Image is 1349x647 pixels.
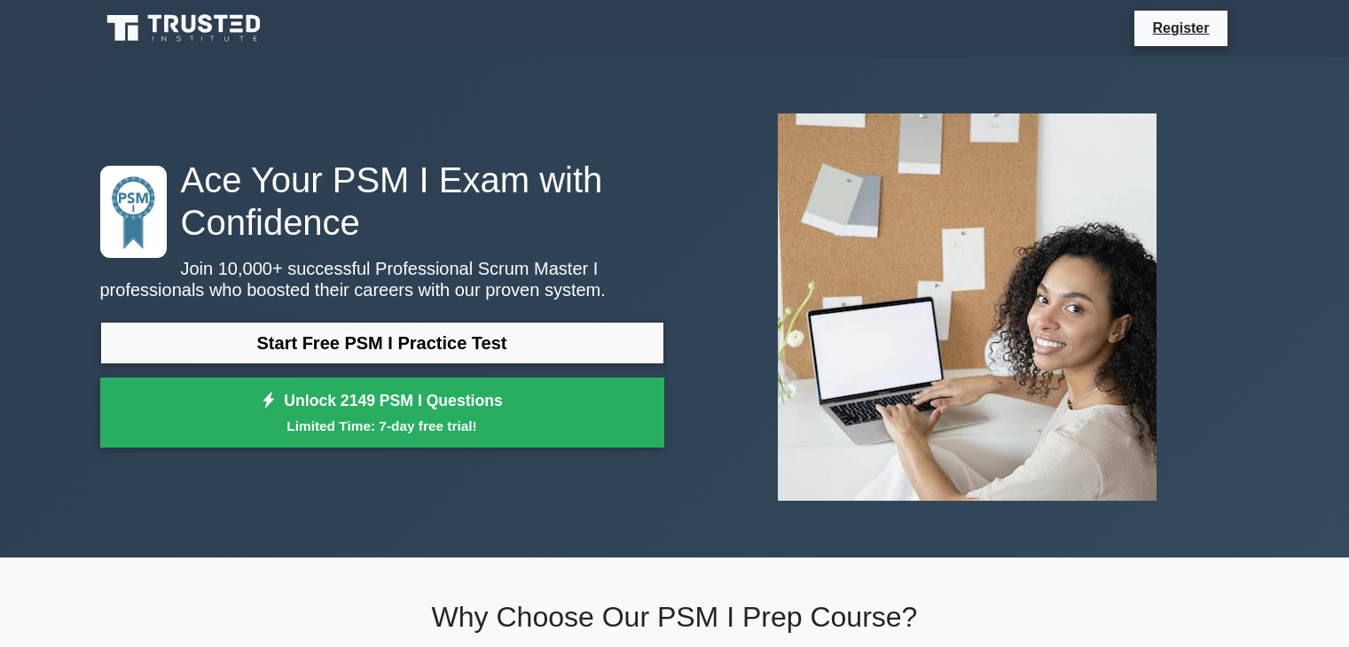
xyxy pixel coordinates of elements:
small: Limited Time: 7-day free trial! [122,416,642,436]
a: Register [1141,17,1220,39]
h2: Why Choose Our PSM I Prep Course? [100,600,1250,634]
a: Start Free PSM I Practice Test [100,322,664,364]
p: Join 10,000+ successful Professional Scrum Master I professionals who boosted their careers with ... [100,258,664,300]
h1: Ace Your PSM I Exam with Confidence [100,159,664,244]
a: Unlock 2149 PSM I QuestionsLimited Time: 7-day free trial! [100,378,664,448]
